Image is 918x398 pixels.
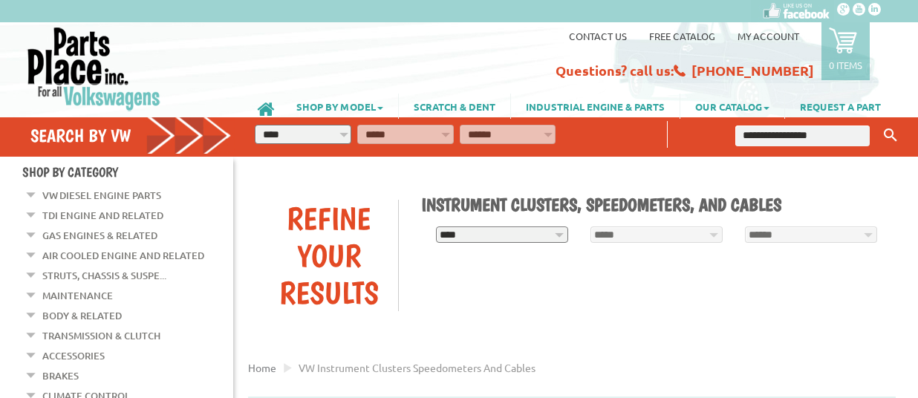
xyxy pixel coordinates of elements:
[42,366,79,385] a: Brakes
[42,346,105,365] a: Accessories
[42,266,166,285] a: Struts, Chassis & Suspe...
[42,186,161,205] a: VW Diesel Engine Parts
[829,59,862,71] p: 0 items
[42,306,122,325] a: Body & Related
[259,200,398,311] div: Refine Your Results
[680,94,784,119] a: OUR CATALOG
[299,361,535,374] span: VW instrument clusters speedometers and cables
[30,125,232,146] h4: Search by VW
[248,361,276,374] a: Home
[821,22,870,80] a: 0 items
[42,286,113,305] a: Maintenance
[42,226,157,245] a: Gas Engines & Related
[879,123,902,148] button: Keyword Search
[399,94,510,119] a: SCRATCH & DENT
[421,194,885,215] h1: Instrument Clusters, Speedometers, and Cables
[511,94,680,119] a: INDUSTRIAL ENGINE & PARTS
[738,30,799,42] a: My Account
[281,94,398,119] a: SHOP BY MODEL
[26,26,162,111] img: Parts Place Inc!
[785,94,896,119] a: REQUEST A PART
[569,30,627,42] a: Contact us
[42,326,160,345] a: Transmission & Clutch
[42,206,163,225] a: TDI Engine and Related
[22,164,233,180] h4: Shop By Category
[42,246,204,265] a: Air Cooled Engine and Related
[649,30,715,42] a: Free Catalog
